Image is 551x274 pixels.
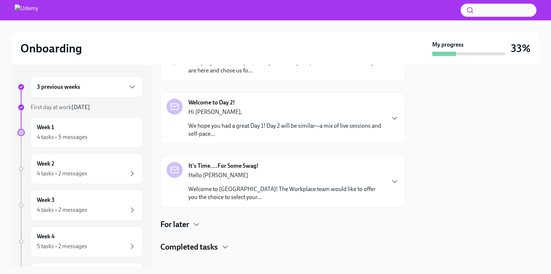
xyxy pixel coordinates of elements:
h4: For later [160,219,189,230]
img: Udemy [15,4,38,16]
div: 4 tasks • 2 messages [37,206,87,214]
strong: Welcome to Day 2! [188,99,235,107]
h6: Week 3 [37,196,55,204]
strong: My progress [432,41,464,49]
a: Week 14 tasks • 5 messages [17,117,143,148]
p: A very big welcome to you, from your Udemy People team. We are thrilled you are here and chose us... [188,59,384,75]
a: Week 34 tasks • 2 messages [17,190,143,221]
a: Week 24 tasks • 2 messages [17,154,143,184]
p: Hi [PERSON_NAME], [188,108,384,116]
div: 3 previous weeks [31,76,143,98]
h6: 3 previous weeks [37,83,80,91]
strong: It's Time....For Some Swag! [188,162,259,170]
div: For later [160,219,405,230]
a: First day at work[DATE] [17,103,143,111]
p: Welcome to [GEOGRAPHIC_DATA]! The Workplace team would like to offer you the choice to select you... [188,185,384,201]
h2: Onboarding [20,41,82,56]
h4: Completed tasks [160,242,218,253]
div: 4 tasks • 2 messages [37,170,87,178]
h6: Week 1 [37,123,54,131]
span: First day at work [31,104,90,111]
a: Week 45 tasks • 2 messages [17,226,143,257]
div: 5 tasks • 2 messages [37,242,87,250]
h6: Week 4 [37,233,55,241]
div: Completed tasks [160,242,405,253]
h6: Week 2 [37,160,54,168]
strong: [DATE] [71,104,90,111]
p: Hello [PERSON_NAME] [188,171,384,179]
h3: 33% [511,42,531,55]
p: We hope you had a great Day 1! Day 2 will be similar—a mix of live sessions and self-pace... [188,122,384,138]
div: 4 tasks • 5 messages [37,133,87,141]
